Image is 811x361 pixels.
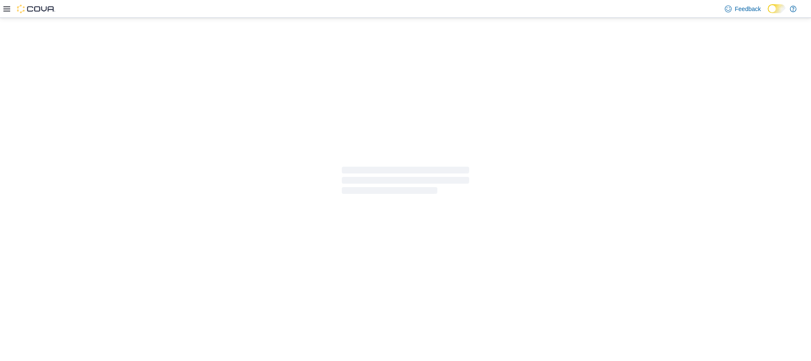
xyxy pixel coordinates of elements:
img: Cova [17,5,55,13]
span: Feedback [735,5,761,13]
input: Dark Mode [768,4,786,13]
a: Feedback [721,0,764,17]
span: Loading [342,168,469,196]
